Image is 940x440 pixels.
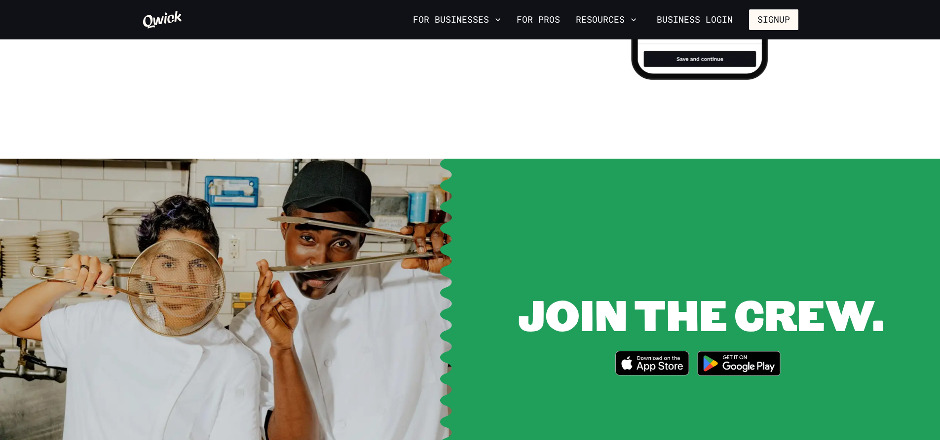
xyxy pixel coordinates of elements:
a: Download on the App Store [615,351,689,378]
button: Resources [572,11,640,28]
a: Business Login [648,9,741,30]
span: JOIN THE CREW. [518,286,884,342]
a: For Pros [513,11,564,28]
img: Get it on Google Play [691,345,787,382]
button: Signup [749,9,798,30]
button: For Businesses [409,11,505,28]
